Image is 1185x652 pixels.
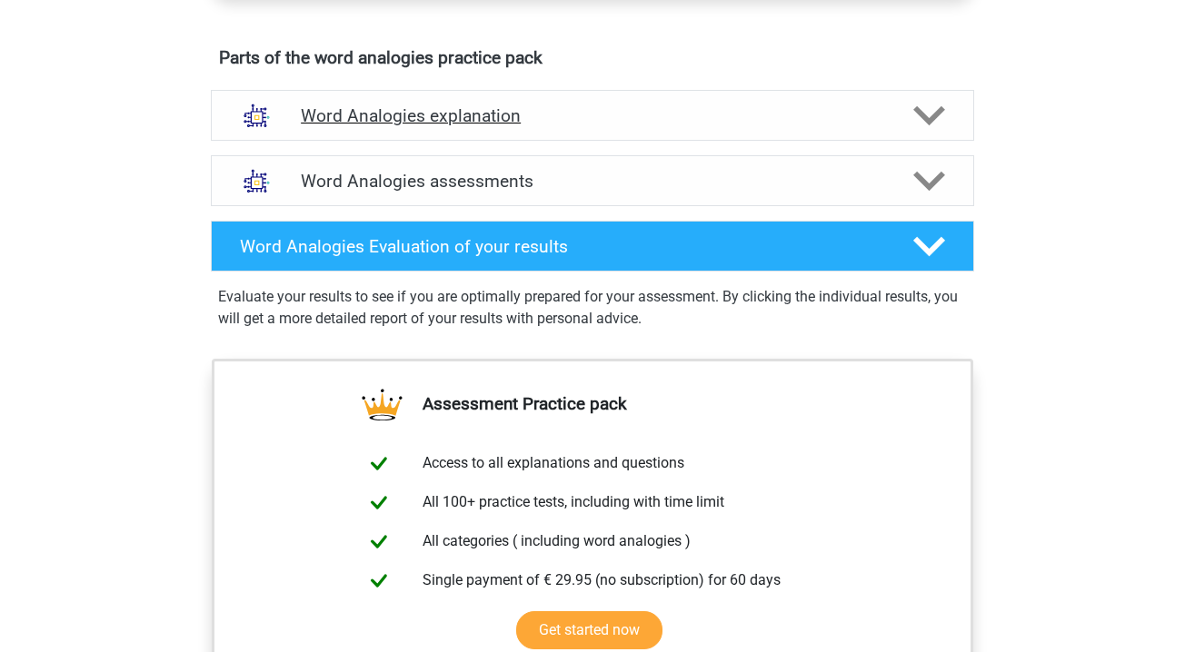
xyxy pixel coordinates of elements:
[234,158,280,204] img: word analogies assessments
[516,611,662,649] a: Get started now
[301,105,884,126] h4: Word Analogies explanation
[301,171,884,192] h4: Word Analogies assessments
[219,47,966,68] h4: Parts of the word analogies practice pack
[240,236,884,257] h4: Word Analogies Evaluation of your results
[234,93,280,139] img: word analogies explanations
[204,221,981,272] a: Word Analogies Evaluation of your results
[218,286,967,330] p: Evaluate your results to see if you are optimally prepared for your assessment. By clicking the i...
[204,155,981,206] a: assessments Word Analogies assessments
[204,90,981,141] a: explanations Word Analogies explanation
